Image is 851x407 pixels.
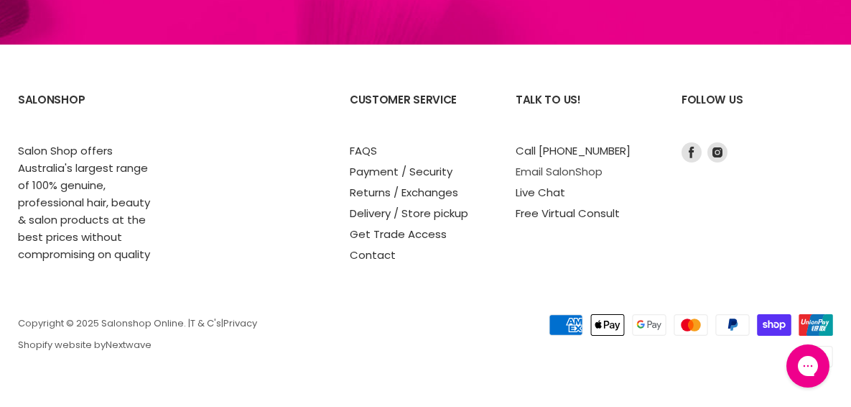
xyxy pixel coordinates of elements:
h2: Follow us [682,82,833,142]
a: Call [PHONE_NUMBER] [516,143,631,158]
h2: Customer Service [350,82,487,142]
a: Email SalonShop [516,164,603,179]
a: Payment / Security [350,164,452,179]
a: Contact [350,247,396,262]
a: FAQS [350,143,377,158]
a: Delivery / Store pickup [350,206,468,221]
h2: Talk to us! [516,82,653,142]
a: Get Trade Access [350,227,447,242]
a: Returns / Exchanges [350,185,458,200]
h2: SalonShop [18,82,155,142]
a: Privacy [223,316,257,330]
a: Nextwave [106,338,152,352]
a: T & C's [190,316,221,330]
p: Copyright © 2025 Salonshop Online. | | Shopify website by [18,319,498,351]
iframe: Gorgias live chat messenger [779,339,837,393]
p: Salon Shop offers Australia's largest range of 100% genuine, professional hair, beauty & salon pr... [18,142,155,263]
a: Free Virtual Consult [516,206,620,221]
a: Live Chat [516,185,565,200]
